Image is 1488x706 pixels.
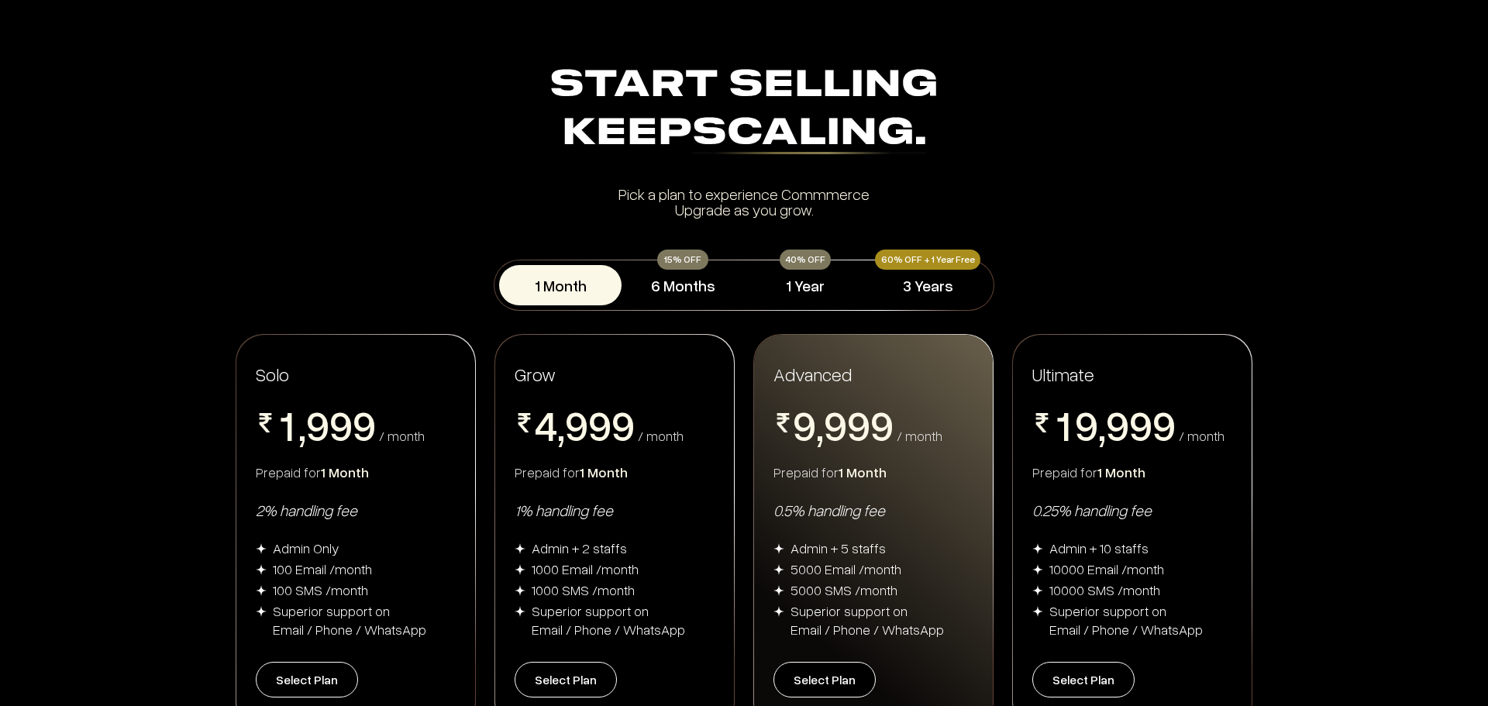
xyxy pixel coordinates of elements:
[256,463,456,481] div: Prepaid for
[1179,429,1224,443] div: / month
[622,265,744,305] button: 6 Months
[256,585,267,596] img: img
[515,413,534,432] img: pricing-rupee
[580,463,628,480] span: 1 Month
[1106,404,1129,446] span: 9
[532,539,627,557] div: Admin + 2 staffs
[1049,580,1160,599] div: 10000 SMS /month
[1032,362,1094,386] span: Ultimate
[1052,446,1075,487] span: 2
[242,186,1246,217] div: Pick a plan to experience Commmerce Upgrade as you grow.
[256,500,456,520] div: 2% handling fee
[790,601,944,639] div: Superior support on Email / Phone / WhatsApp
[306,404,329,446] span: 9
[657,250,708,270] div: 15% OFF
[1098,404,1106,450] span: ,
[744,265,866,305] button: 1 Year
[534,446,557,487] span: 5
[780,250,831,270] div: 40% OFF
[875,250,980,270] div: 60% OFF + 1 Year Free
[557,404,565,450] span: ,
[839,463,887,480] span: 1 Month
[1032,463,1232,481] div: Prepaid for
[1032,543,1043,554] img: img
[515,463,715,481] div: Prepaid for
[565,404,588,446] span: 9
[353,404,376,446] span: 9
[790,580,897,599] div: 5000 SMS /month
[1129,404,1152,446] span: 9
[1032,413,1052,432] img: pricing-rupee
[515,662,617,697] button: Select Plan
[824,404,847,446] span: 9
[1049,560,1164,578] div: 10000 Email /month
[773,362,852,386] span: Advanced
[532,601,685,639] div: Superior support on Email / Phone / WhatsApp
[256,363,289,385] span: Solo
[273,601,426,639] div: Superior support on Email / Phone / WhatsApp
[1049,601,1203,639] div: Superior support on Email / Phone / WhatsApp
[773,413,793,432] img: pricing-rupee
[256,606,267,617] img: img
[273,539,339,557] div: Admin Only
[275,446,298,487] span: 2
[638,429,684,443] div: / month
[275,404,298,446] span: 1
[793,404,816,446] span: 9
[1032,606,1043,617] img: img
[773,662,876,697] button: Select Plan
[532,580,635,599] div: 1000 SMS /month
[790,539,886,557] div: Admin + 5 staffs
[256,564,267,575] img: img
[897,429,942,443] div: / month
[1032,585,1043,596] img: img
[321,463,369,480] span: 1 Month
[329,404,353,446] span: 9
[242,110,1246,158] div: Keep
[273,580,368,599] div: 100 SMS /month
[1032,500,1232,520] div: 0.25% handling fee
[1075,404,1098,446] span: 9
[1032,662,1135,697] button: Select Plan
[866,265,989,305] button: 3 Years
[773,564,784,575] img: img
[534,404,557,446] span: 4
[692,115,927,154] div: Scaling.
[273,560,372,578] div: 100 Email /month
[515,363,556,385] span: Grow
[1032,564,1043,575] img: img
[515,543,525,554] img: img
[1052,404,1075,446] span: 1
[773,463,973,481] div: Prepaid for
[588,404,611,446] span: 9
[256,413,275,432] img: pricing-rupee
[256,662,358,697] button: Select Plan
[379,429,425,443] div: / month
[847,404,870,446] span: 9
[790,560,901,578] div: 5000 Email /month
[532,560,639,578] div: 1000 Email /month
[1152,404,1176,446] span: 9
[499,265,622,305] button: 1 Month
[1097,463,1145,480] span: 1 Month
[515,606,525,617] img: img
[773,543,784,554] img: img
[816,404,824,450] span: ,
[515,564,525,575] img: img
[1049,539,1149,557] div: Admin + 10 staffs
[515,585,525,596] img: img
[242,62,1246,158] div: Start Selling
[773,606,784,617] img: img
[870,404,894,446] span: 9
[256,543,267,554] img: img
[515,500,715,520] div: 1% handling fee
[611,404,635,446] span: 9
[298,404,306,450] span: ,
[773,500,973,520] div: 0.5% handling fee
[773,585,784,596] img: img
